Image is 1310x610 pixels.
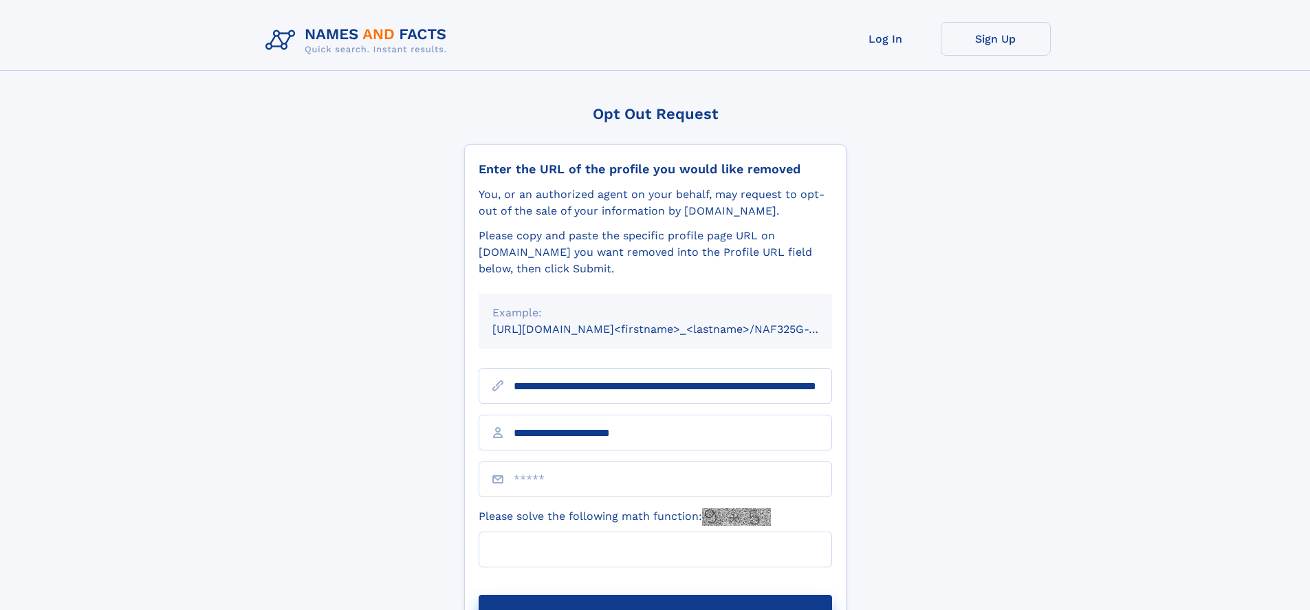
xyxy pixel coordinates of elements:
[479,228,832,277] div: Please copy and paste the specific profile page URL on [DOMAIN_NAME] you want removed into the Pr...
[260,22,458,59] img: Logo Names and Facts
[492,305,818,321] div: Example:
[479,508,771,526] label: Please solve the following math function:
[941,22,1051,56] a: Sign Up
[831,22,941,56] a: Log In
[492,323,858,336] small: [URL][DOMAIN_NAME]<firstname>_<lastname>/NAF325G-xxxxxxxx
[464,105,847,122] div: Opt Out Request
[479,186,832,219] div: You, or an authorized agent on your behalf, may request to opt-out of the sale of your informatio...
[479,162,832,177] div: Enter the URL of the profile you would like removed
